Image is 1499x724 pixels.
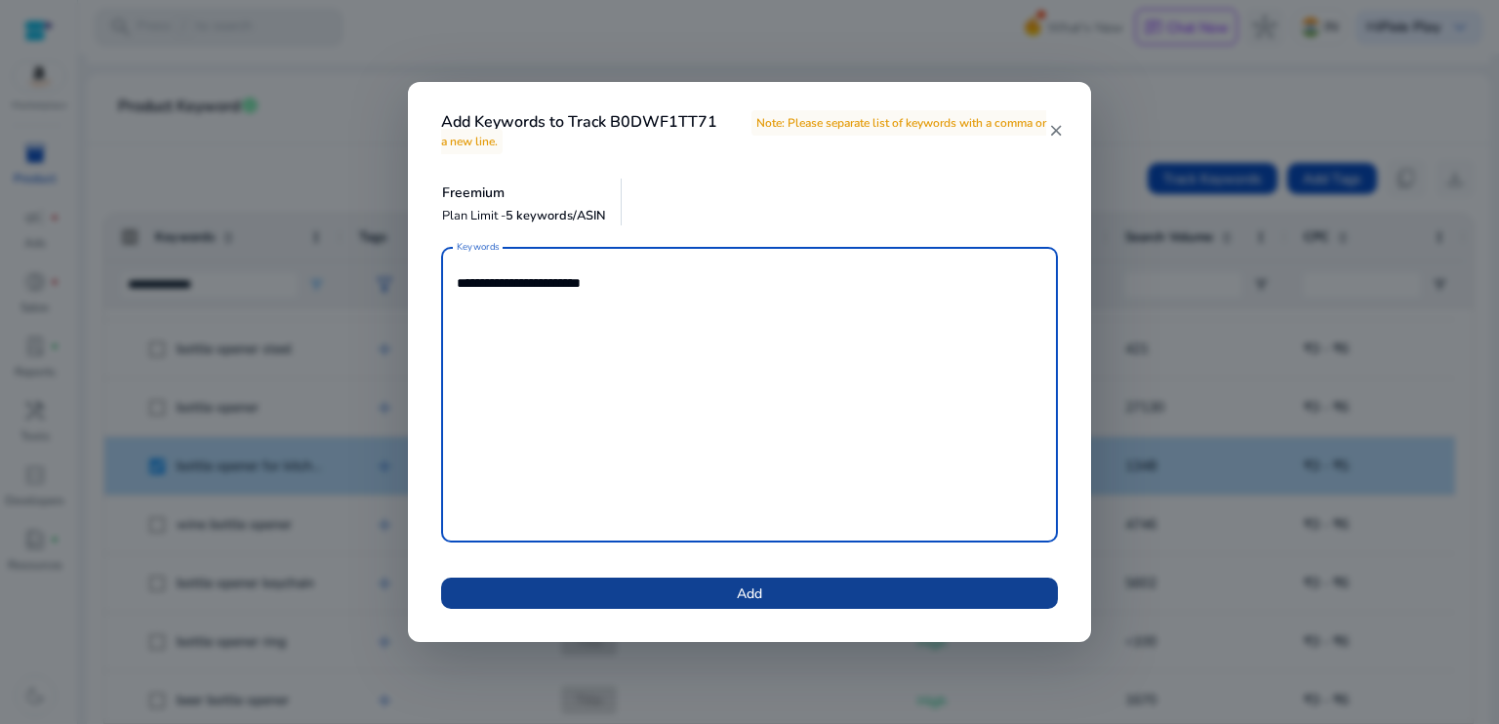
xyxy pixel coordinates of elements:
[441,110,1046,154] span: Note: Please separate list of keywords with a comma or a new line.
[441,113,1048,150] h4: Add Keywords to Track B0DWF1TT71
[457,240,500,254] mat-label: Keywords
[506,207,606,224] span: 5 keywords/ASIN
[441,578,1058,609] button: Add
[442,185,606,202] h5: Freemium
[442,207,606,225] p: Plan Limit -
[737,583,762,604] span: Add
[1048,122,1064,140] mat-icon: close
